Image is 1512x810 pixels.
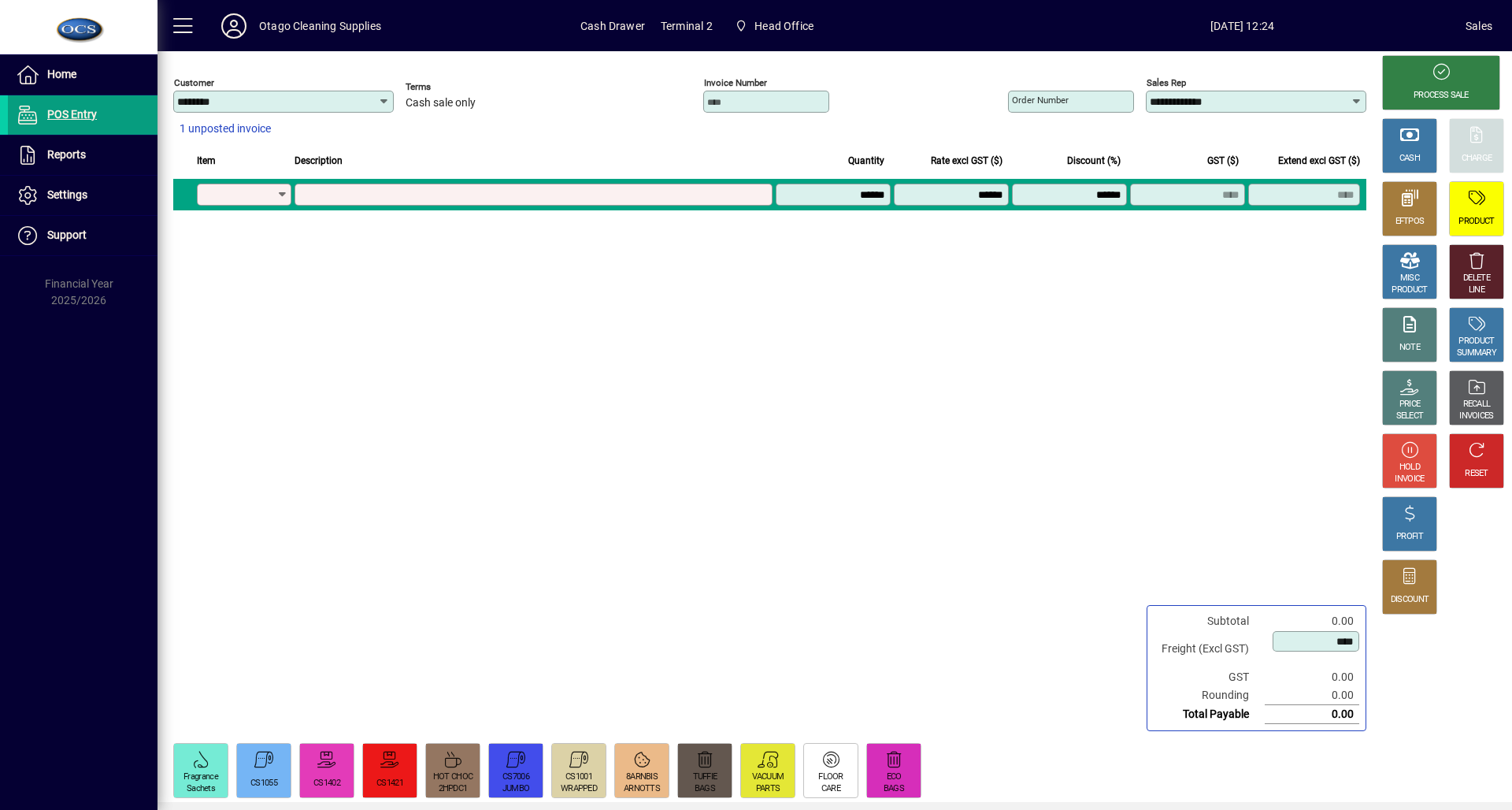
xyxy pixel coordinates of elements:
[693,771,717,783] div: TUFFIE
[1396,411,1424,422] div: SELECT
[47,108,97,121] span: POS Entry
[47,188,87,201] span: Settings
[406,82,500,92] span: Terms
[752,771,784,783] div: VACUUM
[1395,216,1425,228] div: EFTPOS
[931,152,1002,169] span: Rate excl GST ($)
[1147,77,1186,88] mat-label: Sales rep
[1154,705,1265,724] td: Total Payable
[1067,152,1121,169] span: Discount (%)
[695,783,715,795] div: BAGS
[173,115,277,143] button: 1 unposted invoice
[47,68,76,80] span: Home
[1207,152,1239,169] span: GST ($)
[1395,474,1424,485] div: INVOICE
[1399,462,1420,474] div: HOLD
[313,778,340,790] div: CS1402
[1469,284,1484,296] div: LINE
[8,216,157,255] a: Support
[8,55,157,95] a: Home
[756,783,780,795] div: PARTS
[1399,399,1421,411] div: PRICE
[1012,95,1069,106] mat-label: Order number
[1458,216,1494,228] div: PRODUCT
[8,136,157,175] a: Reports
[197,152,216,169] span: Item
[728,12,820,40] span: Head Office
[565,771,592,783] div: CS1001
[174,77,214,88] mat-label: Customer
[406,97,476,110] span: Cash sale only
[250,778,277,790] div: CS1055
[1265,612,1359,630] td: 0.00
[704,77,767,88] mat-label: Invoice number
[1458,336,1494,347] div: PRODUCT
[1414,90,1469,102] div: PROCESS SALE
[259,13,381,39] div: Otago Cleaning Supplies
[580,13,645,39] span: Cash Drawer
[884,783,904,795] div: BAGS
[661,13,713,39] span: Terminal 2
[626,771,658,783] div: 8ARNBIS
[295,152,343,169] span: Description
[754,13,813,39] span: Head Office
[502,771,529,783] div: CS7006
[561,783,597,795] div: WRAPPED
[1154,668,1265,686] td: GST
[502,783,530,795] div: JUMBO
[1399,153,1420,165] div: CASH
[1154,686,1265,705] td: Rounding
[1400,273,1419,284] div: MISC
[1154,630,1265,668] td: Freight (Excl GST)
[1265,686,1359,705] td: 0.00
[1392,284,1427,296] div: PRODUCT
[187,783,215,795] div: Sachets
[1265,705,1359,724] td: 0.00
[1462,153,1492,165] div: CHARGE
[433,771,472,783] div: HOT CHOC
[1463,399,1491,411] div: RECALL
[1457,347,1496,359] div: SUMMARY
[1459,411,1493,422] div: INVOICES
[47,148,86,161] span: Reports
[1391,594,1429,606] div: DISCOUNT
[8,176,157,215] a: Settings
[1396,531,1423,543] div: PROFIT
[1463,273,1490,284] div: DELETE
[848,152,884,169] span: Quantity
[1265,668,1359,686] td: 0.00
[183,771,218,783] div: Fragrance
[818,771,843,783] div: FLOOR
[821,783,840,795] div: CARE
[887,771,902,783] div: ECO
[209,12,259,40] button: Profile
[1399,342,1420,354] div: NOTE
[376,778,403,790] div: CS1421
[1154,612,1265,630] td: Subtotal
[1278,152,1360,169] span: Extend excl GST ($)
[624,783,660,795] div: ARNOTTS
[1465,468,1488,480] div: RESET
[180,121,271,137] span: 1 unposted invoice
[1466,13,1492,39] div: Sales
[1019,13,1466,39] span: [DATE] 12:24
[439,783,468,795] div: 2HPDC1
[47,229,87,241] span: Support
